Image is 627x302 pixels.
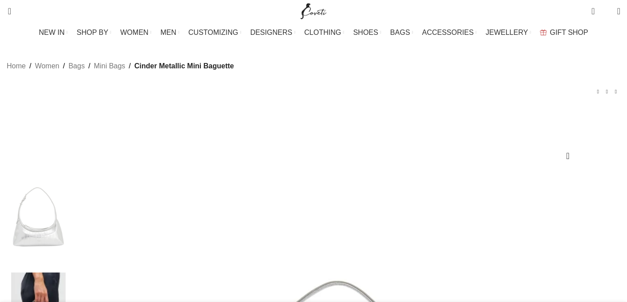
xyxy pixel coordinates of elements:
span: BAGS [390,28,410,37]
span: GIFT SHOP [550,28,588,37]
a: Search [2,2,11,20]
span: CUSTOMIZING [188,28,238,37]
a: BAGS [390,24,413,42]
div: My Wishlist [602,2,610,20]
a: Site logo [299,7,328,14]
span: NEW IN [39,28,65,37]
a: Next product [611,87,620,96]
span: SHOP BY [77,28,108,37]
a: Women [35,60,59,72]
a: SHOES [353,24,381,42]
a: Previous product [594,87,602,96]
span: SHOES [353,28,378,37]
span: WOMEN [120,28,149,37]
a: Bags [68,60,84,72]
a: DESIGNERS [250,24,295,42]
img: Cinder Metallic Mini Baguette [11,166,66,268]
span: Cinder Metallic Mini Baguette [134,60,234,72]
span: CLOTHING [304,28,341,37]
a: ACCESSORIES [422,24,477,42]
a: NEW IN [39,24,68,42]
a: WOMEN [120,24,152,42]
span: 0 [603,9,610,16]
img: GiftBag [540,29,547,35]
span: MEN [161,28,177,37]
span: DESIGNERS [250,28,292,37]
div: Main navigation [2,24,625,42]
span: ACCESSORIES [422,28,474,37]
a: 0 [587,2,599,20]
a: CLOTHING [304,24,345,42]
a: Mini Bags [94,60,125,72]
nav: Breadcrumb [7,60,234,72]
a: GIFT SHOP [540,24,588,42]
span: JEWELLERY [486,28,528,37]
a: JEWELLERY [486,24,531,42]
a: SHOP BY [77,24,112,42]
a: MEN [161,24,179,42]
a: Home [7,60,26,72]
a: CUSTOMIZING [188,24,241,42]
span: 0 [592,4,599,11]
